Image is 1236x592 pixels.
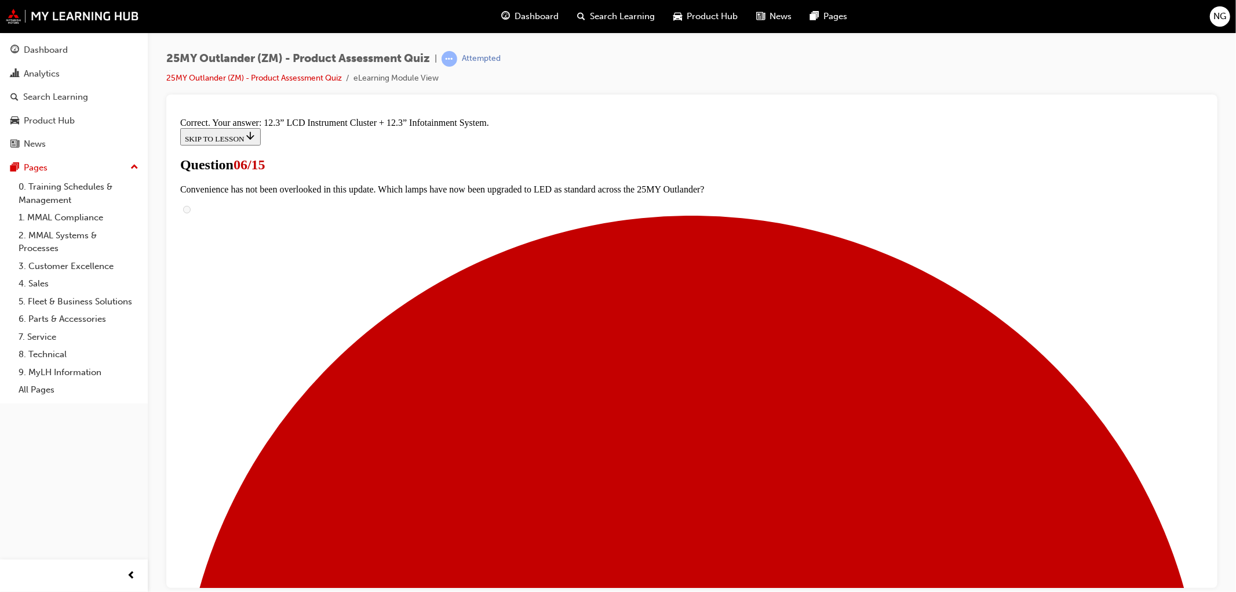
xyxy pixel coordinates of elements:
[1214,10,1227,23] span: NG
[5,15,85,32] button: SKIP TO LESSON
[824,10,848,23] span: Pages
[130,160,138,175] span: up-icon
[14,209,143,227] a: 1. MMAL Compliance
[442,51,457,67] span: learningRecordVerb_ATTEMPT-icon
[811,9,819,24] span: pages-icon
[5,63,143,85] a: Analytics
[166,73,342,83] a: 25MY Outlander (ZM) - Product Assessment Quiz
[515,10,559,23] span: Dashboard
[6,9,139,24] img: mmal
[5,133,143,155] a: News
[568,5,665,28] a: search-iconSearch Learning
[14,346,143,364] a: 8. Technical
[10,45,19,56] span: guage-icon
[9,21,81,30] span: SKIP TO LESSON
[10,92,19,103] span: search-icon
[24,114,75,128] div: Product Hub
[801,5,857,28] a: pages-iconPages
[10,163,19,173] span: pages-icon
[435,52,437,66] span: |
[493,5,568,28] a: guage-iconDashboard
[590,10,655,23] span: Search Learning
[24,67,60,81] div: Analytics
[24,43,68,57] div: Dashboard
[10,69,19,79] span: chart-icon
[757,9,765,24] span: news-icon
[1210,6,1230,27] button: NG
[14,227,143,257] a: 2. MMAL Systems & Processes
[14,381,143,399] a: All Pages
[5,37,143,157] button: DashboardAnalyticsSearch LearningProduct HubNews
[5,110,143,132] a: Product Hub
[10,139,19,150] span: news-icon
[770,10,792,23] span: News
[127,569,136,583] span: prev-icon
[462,53,501,64] div: Attempted
[5,157,143,179] button: Pages
[5,86,143,108] a: Search Learning
[14,364,143,382] a: 9. MyLH Information
[14,310,143,328] a: 6. Parts & Accessories
[5,39,143,61] a: Dashboard
[578,9,586,24] span: search-icon
[14,257,143,275] a: 3. Customer Excellence
[748,5,801,28] a: news-iconNews
[23,90,88,104] div: Search Learning
[14,293,143,311] a: 5. Fleet & Business Solutions
[10,116,19,126] span: car-icon
[14,178,143,209] a: 0. Training Schedules & Management
[14,328,143,346] a: 7. Service
[665,5,748,28] a: car-iconProduct Hub
[166,52,430,66] span: 25MY Outlander (ZM) - Product Assessment Quiz
[674,9,683,24] span: car-icon
[5,5,1028,15] div: Correct. Your answer: 12.3” LCD Instrument Cluster + 12.3” Infotainment System.
[502,9,511,24] span: guage-icon
[24,161,48,175] div: Pages
[24,137,46,151] div: News
[687,10,738,23] span: Product Hub
[353,72,439,85] li: eLearning Module View
[14,275,143,293] a: 4. Sales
